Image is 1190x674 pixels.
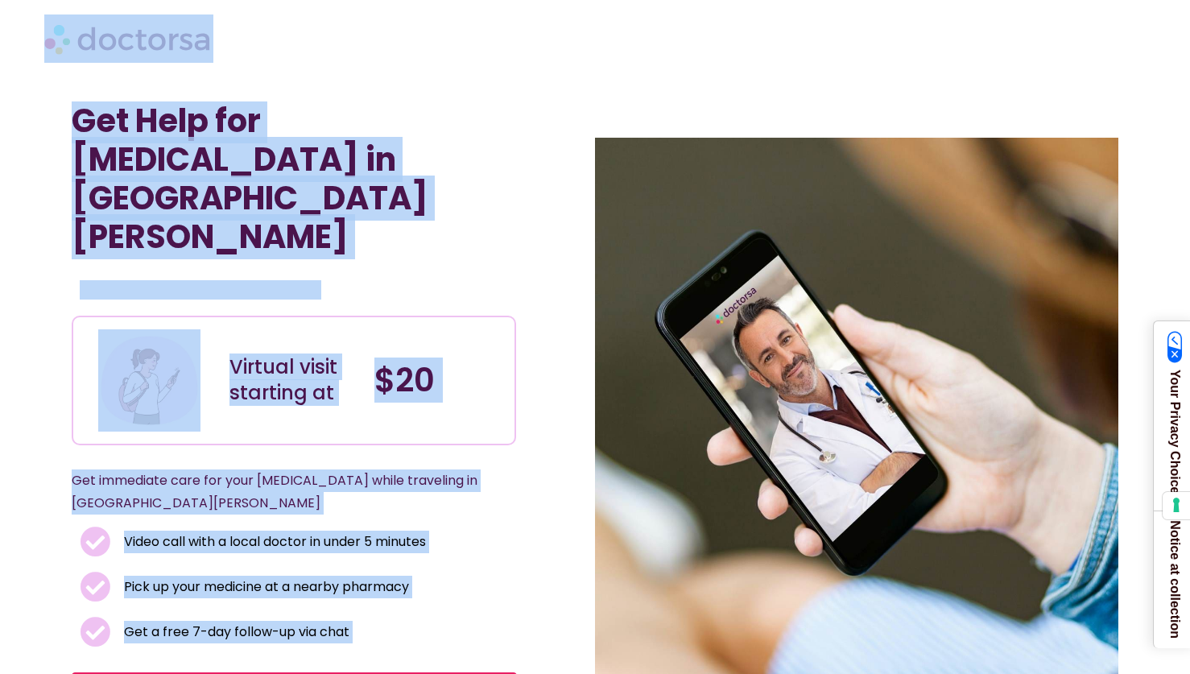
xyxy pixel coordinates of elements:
[72,469,478,515] p: Get immediate care for your [MEDICAL_DATA] while traveling in [GEOGRAPHIC_DATA][PERSON_NAME]
[374,361,503,399] h4: $20
[1163,492,1190,519] button: Your consent preferences for tracking technologies
[98,329,201,432] img: Illustration depicting a young woman in a casual outfit, engaged with her smartphone. She has a p...
[120,531,426,553] span: Video call with a local doctor in under 5 minutes
[229,354,358,406] div: Virtual visit starting at
[120,621,349,643] span: Get a free 7-day follow-up via chat
[80,280,321,300] iframe: Customer reviews powered by Trustpilot
[120,576,409,598] span: Pick up your medicine at a nearby pharmacy
[72,101,517,256] h1: Get Help for [MEDICAL_DATA] in [GEOGRAPHIC_DATA][PERSON_NAME]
